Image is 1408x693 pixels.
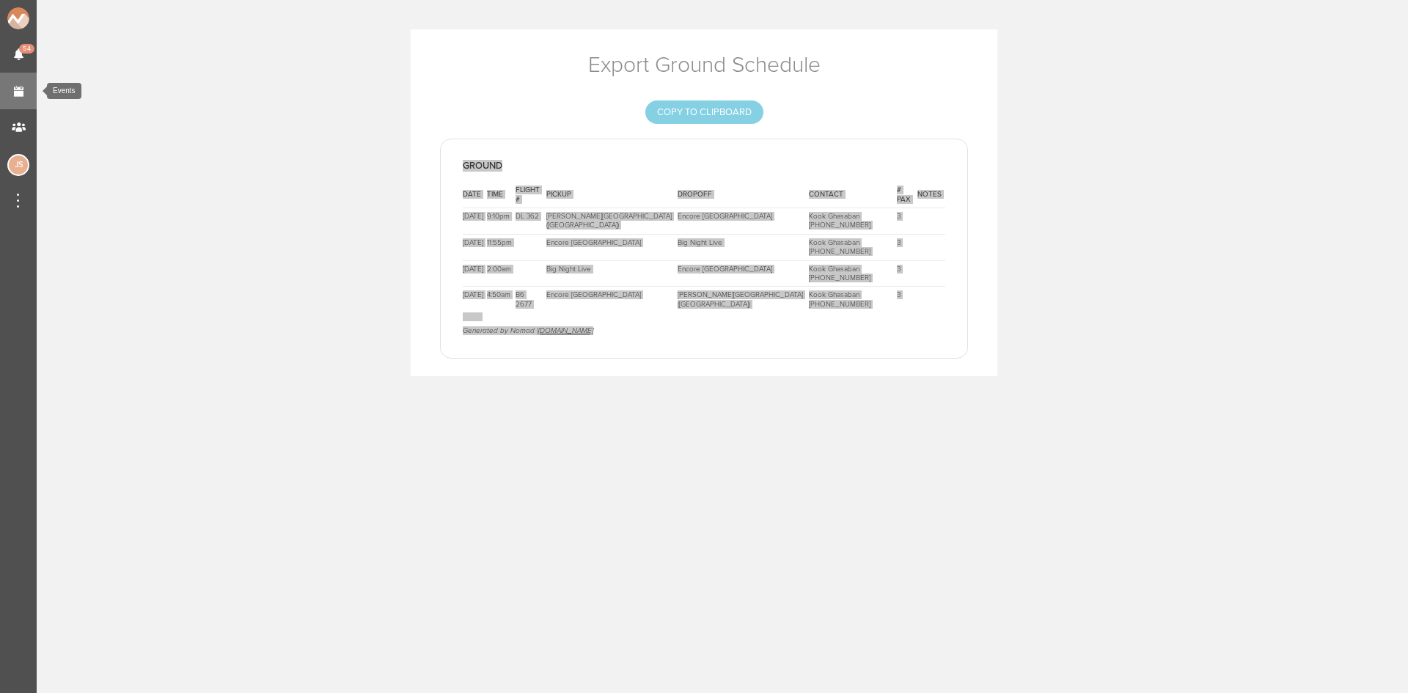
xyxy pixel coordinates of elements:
[678,234,809,260] td: Big Night Live
[538,326,593,335] a: [DOMAIN_NAME]
[463,320,593,334] span: Generated by Nomad |
[7,7,90,29] img: NOMAD
[463,234,487,260] td: [DATE]
[546,260,678,287] td: Big Night Live
[809,182,897,208] td: Contact
[463,182,487,208] td: Date
[546,182,678,208] td: Pickup
[917,182,945,208] td: Notes
[440,51,968,78] h4: Export Ground Schedule
[645,100,763,124] button: Copy to Clipboard
[516,182,546,208] td: Flight #
[809,234,897,260] td: Kook Ghasaban [PHONE_NUMBER]
[678,208,809,235] td: Encore [GEOGRAPHIC_DATA]
[516,287,546,312] td: B6 2677
[546,208,678,235] td: [PERSON_NAME][GEOGRAPHIC_DATA] ([GEOGRAPHIC_DATA])
[897,287,917,312] td: 3
[897,260,917,287] td: 3
[678,260,809,287] td: Encore [GEOGRAPHIC_DATA]
[809,287,897,312] td: Kook Ghasaban [PHONE_NUMBER]
[19,44,34,54] span: 54
[897,234,917,260] td: 3
[487,287,516,312] td: 4:50am
[463,260,487,287] td: [DATE]
[897,182,917,208] td: # PAX
[463,208,487,235] td: [DATE]
[7,154,29,176] div: Jessica Smith
[809,208,897,235] td: Kook Ghasaban [PHONE_NUMBER]
[897,208,917,235] td: 3
[463,161,502,182] p: Ground
[463,287,487,312] td: [DATE]
[546,287,678,312] td: Encore [GEOGRAPHIC_DATA]
[546,234,678,260] td: Encore [GEOGRAPHIC_DATA]
[678,182,809,208] td: Dropoff
[487,234,516,260] td: 11:55pm
[809,260,897,287] td: Kook Ghasaban [PHONE_NUMBER]
[678,287,809,312] td: [PERSON_NAME][GEOGRAPHIC_DATA] ([GEOGRAPHIC_DATA])
[516,208,546,235] td: DL 362
[487,208,516,235] td: 9:10pm
[487,182,516,208] td: Time
[487,260,516,287] td: 2:00am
